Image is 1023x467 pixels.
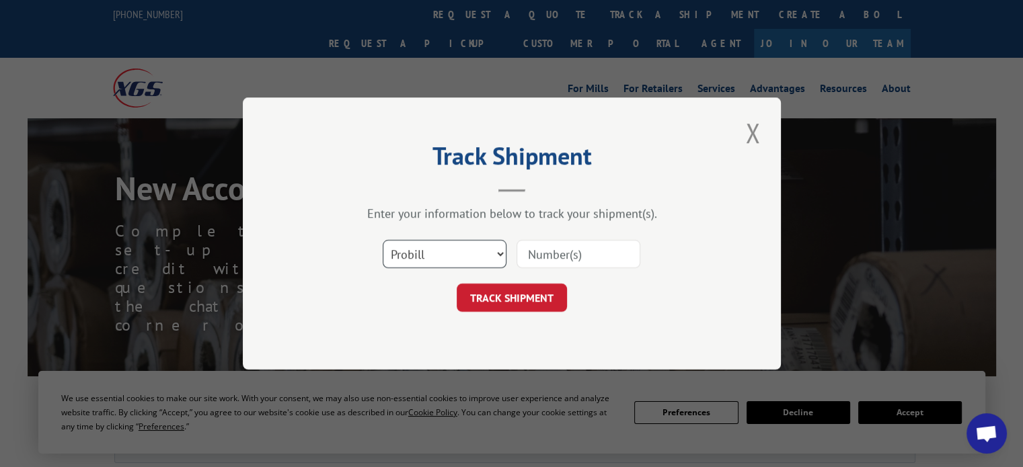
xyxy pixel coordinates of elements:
[741,114,764,151] button: Close modal
[517,240,640,268] input: Number(s)
[967,413,1007,454] a: Open chat
[404,327,484,338] span: Primary Contact Email
[404,271,564,283] span: Who do you report to within your company?
[404,216,502,228] span: Primary Contact Last Name
[404,161,420,173] span: DBA
[310,146,714,172] h2: Track Shipment
[310,206,714,221] div: Enter your information below to track your shipment(s).
[457,284,567,312] button: TRACK SHIPMENT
